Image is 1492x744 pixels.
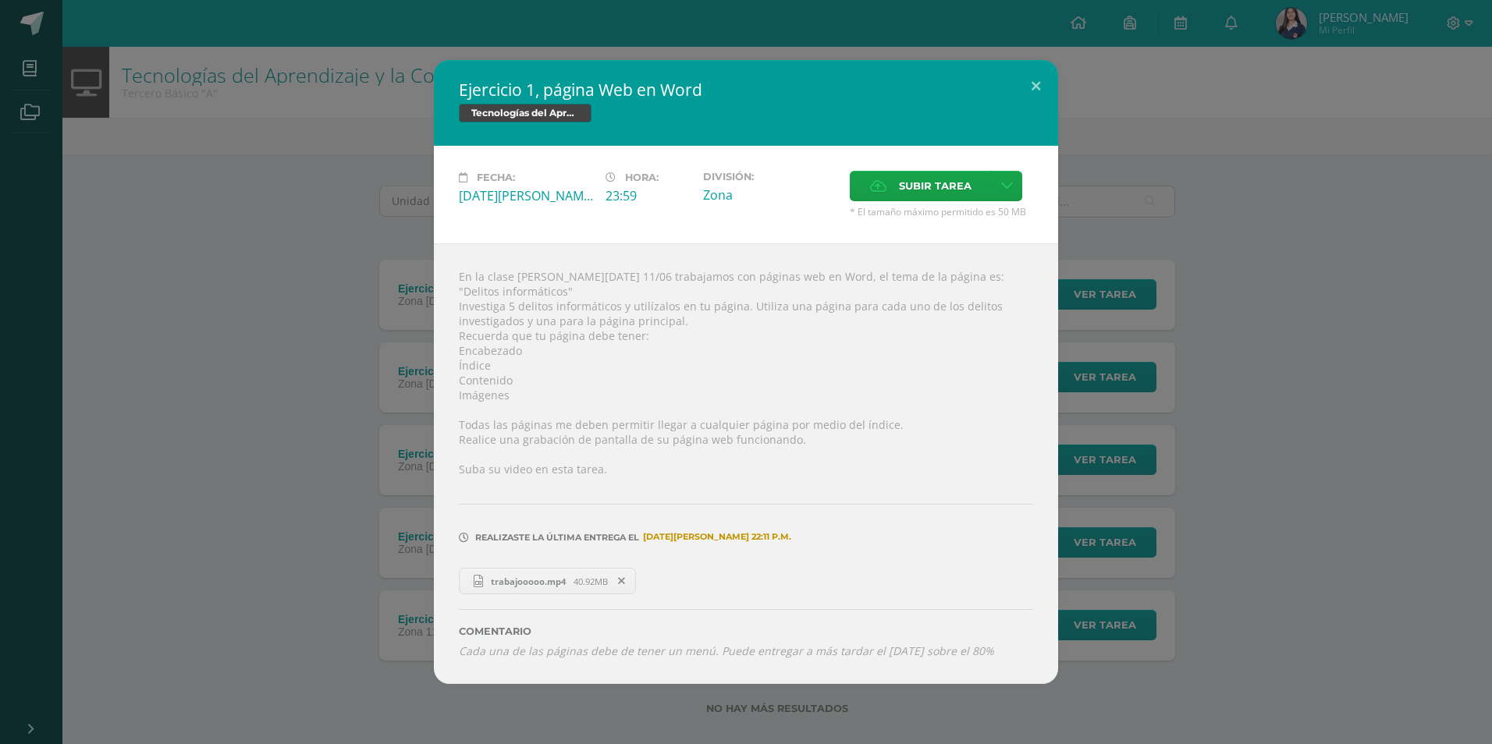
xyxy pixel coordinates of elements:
div: 23:59 [606,187,691,204]
span: * El tamaño máximo permitido es 50 MB [850,205,1033,218]
span: [DATE][PERSON_NAME] 22:11 p.m. [639,537,791,537]
span: Subir tarea [899,172,972,200]
span: Fecha: [477,172,515,183]
span: Realizaste la última entrega el [475,532,639,543]
div: En la clase [PERSON_NAME][DATE] 11/06 trabajamos con páginas web en Word, el tema de la página es... [434,243,1058,684]
span: 40.92MB [574,576,608,587]
i: Cada una de las páginas debe de tener un menú. Puede entregar a más tardar el [DATE] sobre el 80% [459,643,994,658]
label: Comentario [459,625,1033,637]
span: trabajooooo.mp4 [483,576,574,587]
div: [DATE][PERSON_NAME] [459,187,593,204]
a: trabajooooo.mp4 40.92MB [459,568,636,594]
button: Close (Esc) [1014,60,1058,113]
span: Hora: [625,172,659,183]
span: Remover entrega [609,572,635,590]
span: Tecnologías del Aprendizaje y la Comunicación [459,104,591,122]
h2: Ejercicio 1, página Web en Word [459,79,1033,101]
div: Zona [703,186,837,204]
label: División: [703,171,837,182]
